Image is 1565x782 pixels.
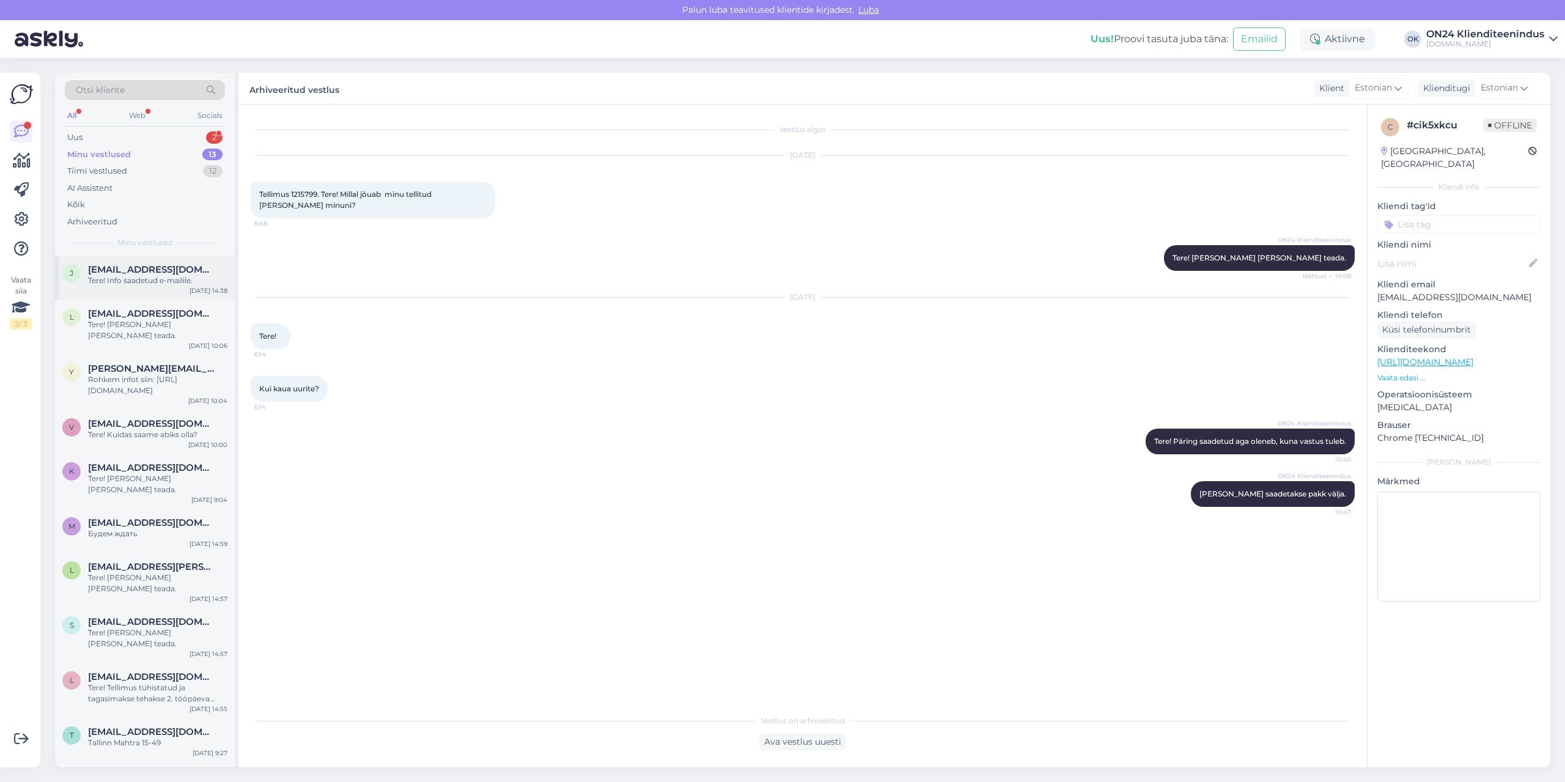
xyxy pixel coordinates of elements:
span: ON24 Klienditeenindus [1278,235,1351,245]
span: v [69,422,74,432]
span: Estonian [1355,81,1392,95]
div: Klienditugi [1418,82,1470,95]
p: Chrome [TECHNICAL_ID] [1377,432,1541,444]
div: Ava vestlus uuesti [759,734,846,750]
div: Minu vestlused [67,149,131,161]
div: Будем ждать [88,528,227,539]
span: Offline [1483,119,1537,132]
div: Tere! Tellimus tühistatud ja tagasimakse tehakse 2. tööpäeva jooksul. [88,682,227,704]
a: ON24 Klienditeenindus[DOMAIN_NAME] [1426,29,1558,49]
span: l [70,312,74,322]
div: [DATE] 9:04 [191,495,227,504]
p: Kliendi telefon [1377,309,1541,322]
span: Kui kaua uurite? [259,384,319,393]
div: [DATE] 10:06 [189,341,227,350]
span: Tere! [PERSON_NAME] [PERSON_NAME] teada. [1173,253,1346,262]
div: ON24 Klienditeenindus [1426,29,1544,39]
p: Brauser [1377,419,1541,432]
div: Uus [67,131,83,144]
p: Kliendi email [1377,278,1541,291]
div: Tallinn Mahtra 15-49 [88,737,227,748]
span: m [68,522,75,531]
div: Kliendi info [1377,182,1541,193]
span: t [70,731,74,740]
div: Tere! Kuidas saame abiks olla? [88,429,227,440]
div: Tere! [PERSON_NAME] [PERSON_NAME] teada. [88,473,227,495]
span: levmat@gmail.com [88,671,215,682]
span: joalaalis@gmail.com [88,264,215,275]
div: [DATE] [251,292,1355,303]
div: [DATE] 14:55 [190,704,227,714]
p: [MEDICAL_DATA] [1377,401,1541,414]
div: Arhiveeritud [67,216,117,228]
span: j [70,268,73,278]
div: [DATE] 14:57 [190,594,227,603]
span: 6:48 [254,219,300,228]
div: Aktiivne [1300,28,1375,50]
div: Tere! [PERSON_NAME] [PERSON_NAME] teada. [88,572,227,594]
span: Tellimus 1215799. Tere! Millal jõuab minu tellitud [PERSON_NAME] minuni? [259,190,433,210]
span: vjyrgenson@gmail.com [88,418,215,429]
span: s [70,621,74,630]
div: Klient [1314,82,1344,95]
span: 10:46 [1305,455,1351,464]
div: [DATE] 10:04 [188,396,227,405]
div: [DATE] 10:00 [188,440,227,449]
div: Proovi tasuta juba täna: [1091,32,1228,46]
div: [DOMAIN_NAME] [1426,39,1544,49]
span: 6:14 [254,402,300,411]
span: Luba [855,4,883,15]
div: [DATE] 14:57 [190,649,227,658]
div: OK [1404,31,1421,48]
div: Tere! Info saadetud e-mailile. [88,275,227,286]
p: Kliendi tag'id [1377,200,1541,213]
span: l [70,566,74,575]
p: Operatsioonisüsteem [1377,388,1541,401]
p: Kliendi nimi [1377,238,1541,251]
span: liisa1404@gmail.com [88,308,215,319]
div: [DATE] 14:38 [190,286,227,295]
div: [GEOGRAPHIC_DATA], [GEOGRAPHIC_DATA] [1381,145,1528,171]
div: Vestlus algas [251,124,1355,135]
span: Vestlus on arhiveeritud [761,715,845,726]
div: 2 [206,131,223,144]
span: k [69,467,75,476]
p: [EMAIL_ADDRESS][DOMAIN_NAME] [1377,291,1541,304]
span: mariaborissova2@gmail.com [88,517,215,528]
span: Tere! [259,331,276,341]
div: 2 / 3 [10,319,32,330]
span: kairitamm7@gmail.com [88,462,215,473]
div: Socials [195,108,225,124]
div: # cik5xkcu [1407,118,1483,133]
p: Märkmed [1377,475,1541,488]
div: 13 [202,149,223,161]
div: [DATE] [251,150,1355,161]
span: saulkristiina4@gmail.com [88,616,215,627]
span: Nähtud ✓ 10:08 [1303,271,1351,281]
span: tanrud@mail.ru [88,726,215,737]
span: ON24 Klienditeenindus [1278,419,1351,428]
div: Tiimi vestlused [67,165,127,177]
p: Vaata edasi ... [1377,372,1541,383]
span: ON24 Klienditeenindus [1278,471,1351,481]
span: l [70,676,74,685]
input: Lisa tag [1377,215,1541,234]
img: Askly Logo [10,83,33,106]
div: Küsi telefoninumbrit [1377,322,1476,338]
span: Minu vestlused [117,237,172,248]
div: [DATE] 9:27 [193,748,227,758]
span: 10:47 [1305,507,1351,517]
div: [DATE] 14:59 [190,539,227,548]
div: Vaata siia [10,275,32,330]
div: AI Assistent [67,182,112,194]
span: yekaterina.yegorova.03@bk.ru [88,363,215,374]
span: 6:14 [254,350,300,359]
div: All [65,108,79,124]
span: Otsi kliente [76,84,125,97]
b: Uus! [1091,33,1114,45]
span: Estonian [1481,81,1518,95]
div: Kõik [67,199,85,211]
label: Arhiveeritud vestlus [249,80,339,97]
span: liisi.angelika.kersten@gmail.com [88,561,215,572]
span: [PERSON_NAME] saadetakse pakk välja. [1199,489,1346,498]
